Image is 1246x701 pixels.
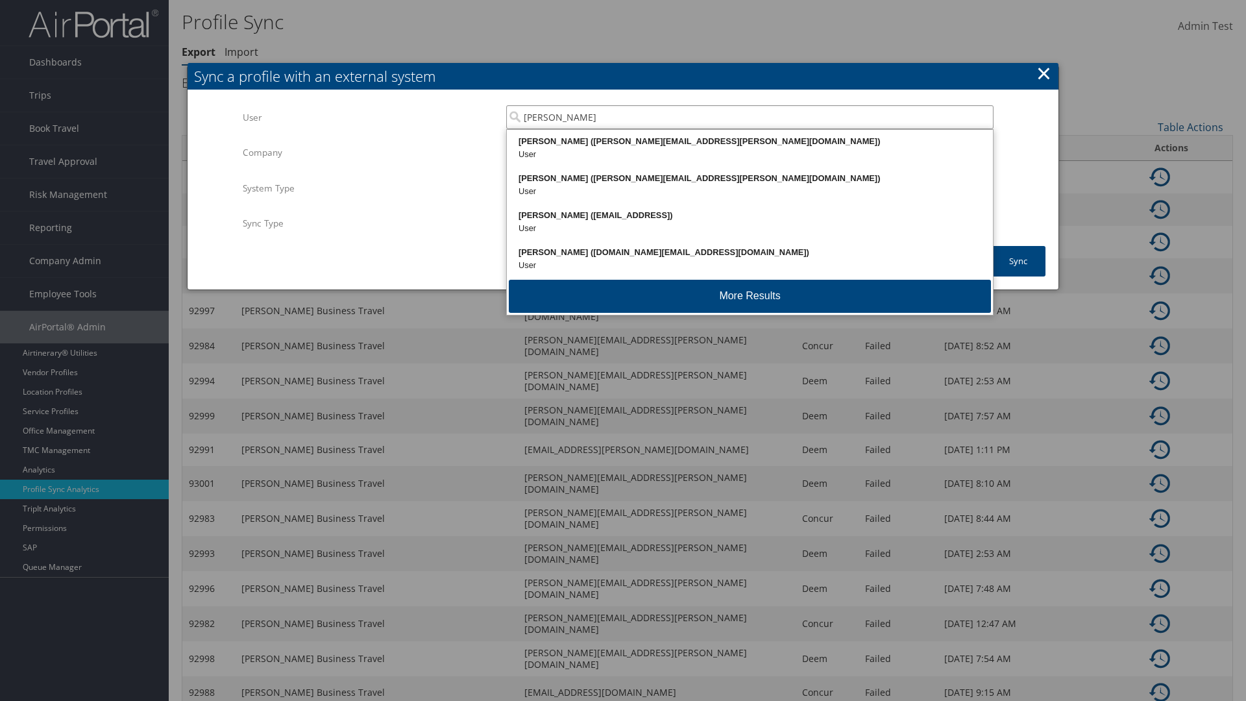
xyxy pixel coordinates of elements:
[509,148,991,161] div: User
[509,280,991,313] button: More Results
[509,185,991,198] div: User
[509,222,991,235] div: User
[509,172,991,185] div: [PERSON_NAME] ([PERSON_NAME][EMAIL_ADDRESS][PERSON_NAME][DOMAIN_NAME])
[243,176,496,201] label: System Type
[243,211,496,236] label: Sync Type
[509,135,991,148] div: [PERSON_NAME] ([PERSON_NAME][EMAIL_ADDRESS][PERSON_NAME][DOMAIN_NAME])
[509,259,991,272] div: User
[509,209,991,222] div: [PERSON_NAME] ([EMAIL_ADDRESS])
[243,140,496,165] label: Company
[194,66,1058,86] div: Sync a profile with an external system
[243,105,496,130] label: User
[991,246,1045,277] button: Sync
[509,246,991,259] div: [PERSON_NAME] ([DOMAIN_NAME][EMAIL_ADDRESS][DOMAIN_NAME])
[1036,60,1051,86] button: ×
